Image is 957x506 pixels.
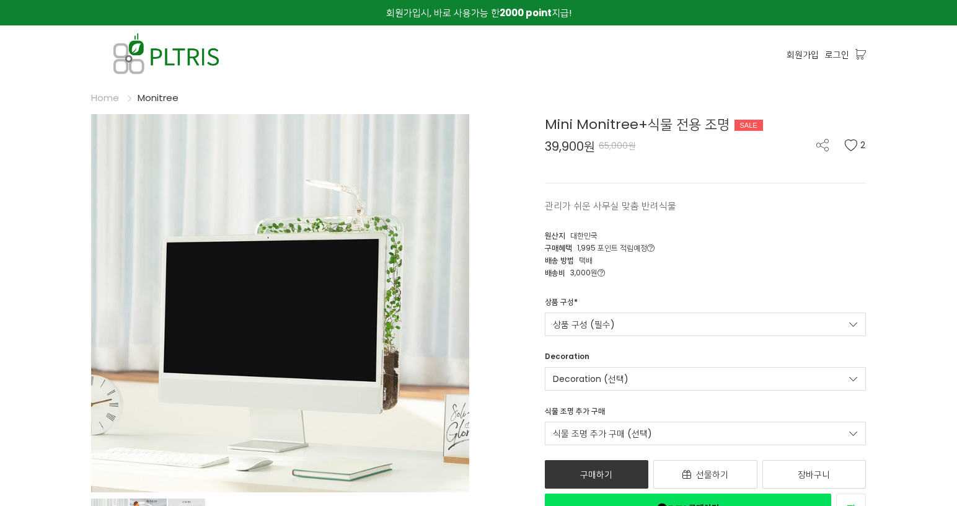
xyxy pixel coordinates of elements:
[545,351,589,367] div: Decoration
[545,460,649,489] a: 구매하기
[545,114,867,135] div: Mini Monitree+식물 전용 조명
[545,367,867,391] a: Decoration (선택)
[762,460,867,489] a: 장바구니
[545,140,595,153] span: 39,900원
[860,139,866,151] span: 2
[599,140,636,152] span: 65,000원
[653,460,757,489] a: 선물하기
[579,255,593,265] span: 택배
[545,198,867,213] p: 관리가 쉬운 사무실 맞춤 반려식물
[545,422,867,445] a: 식물 조명 추가 구매 (선택)
[844,139,866,151] button: 2
[787,48,819,61] a: 회원가입
[386,6,571,19] span: 회원가입시, 바로 사용가능 한 지급!
[545,255,574,265] span: 배송 방법
[545,242,572,253] span: 구매혜택
[545,313,867,336] a: 상품 구성 (필수)
[91,91,119,104] a: Home
[138,91,179,104] a: Monitree
[696,468,728,481] span: 선물하기
[825,48,849,61] a: 로그인
[545,406,605,422] div: 식물 조명 추가 구매
[545,296,578,313] div: 상품 구성
[577,242,655,253] span: 1,995 포인트 적립예정
[570,267,605,278] span: 3,000원
[500,6,552,19] strong: 2000 point
[545,267,565,278] span: 배송비
[545,230,565,241] span: 원산지
[734,120,763,131] div: SALE
[570,230,598,241] span: 대한민국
